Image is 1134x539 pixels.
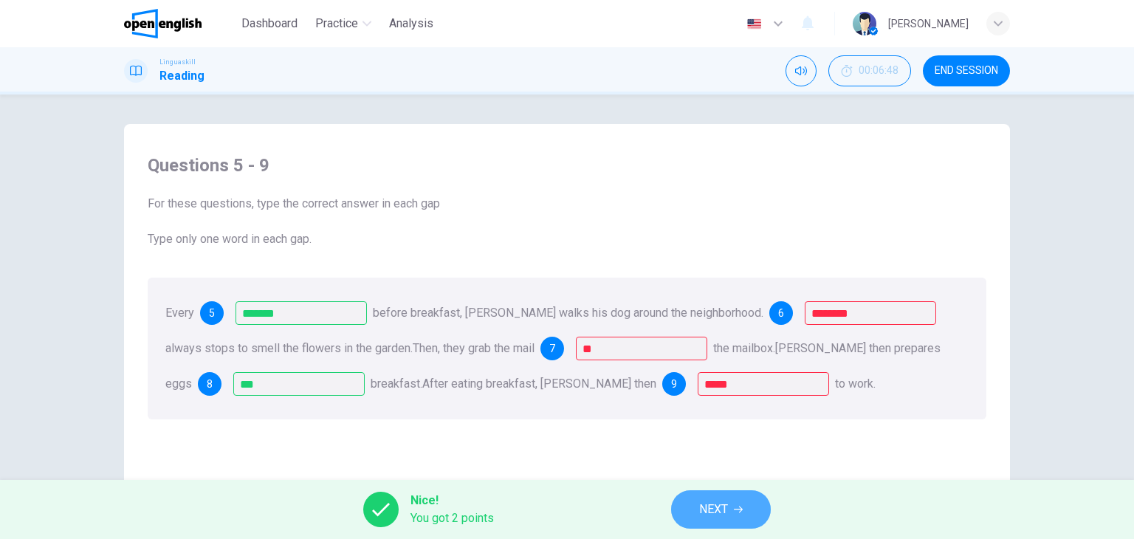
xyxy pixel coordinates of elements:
[422,377,656,391] span: After eating breakfast, [PERSON_NAME] then
[828,55,911,86] button: 00:06:48
[233,372,365,396] input: for
[124,9,236,38] a: OpenEnglish logo
[410,492,494,509] span: Nice!
[371,377,422,391] span: breakfast.
[671,379,677,389] span: 9
[413,341,535,355] span: Then, they grab the mail
[165,306,194,320] span: Every
[373,306,763,320] span: before breakfast, [PERSON_NAME] walks his dog around the neighborhood.
[935,65,998,77] span: END SESSION
[236,10,303,37] button: Dashboard
[159,57,196,67] span: Linguaskill
[671,490,771,529] button: NEXT
[745,18,763,30] img: en
[236,301,367,325] input: morning
[148,230,986,248] span: Type only one word in each gap.
[713,341,775,355] span: the mailbox.
[778,308,784,318] span: 6
[828,55,911,86] div: Hide
[389,15,433,32] span: Analysis
[309,10,377,37] button: Practice
[207,379,213,389] span: 8
[148,195,986,213] span: For these questions, type the correct answer in each gap
[923,55,1010,86] button: END SESSION
[699,499,728,520] span: NEXT
[805,301,936,325] input: he
[159,67,205,85] h1: Reading
[698,372,829,396] input: goes
[148,154,986,177] h4: Questions 5 - 9
[853,12,876,35] img: Profile picture
[315,15,358,32] span: Practice
[576,337,707,360] input: from
[241,15,298,32] span: Dashboard
[859,65,898,77] span: 00:06:48
[835,377,876,391] span: to work.
[209,308,215,318] span: 5
[165,341,413,355] span: always stops to smell the flowers in the garden.
[383,10,439,37] button: Analysis
[786,55,817,86] div: Mute
[410,509,494,527] span: You got 2 points
[124,9,202,38] img: OpenEnglish logo
[549,343,555,354] span: 7
[888,15,969,32] div: [PERSON_NAME]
